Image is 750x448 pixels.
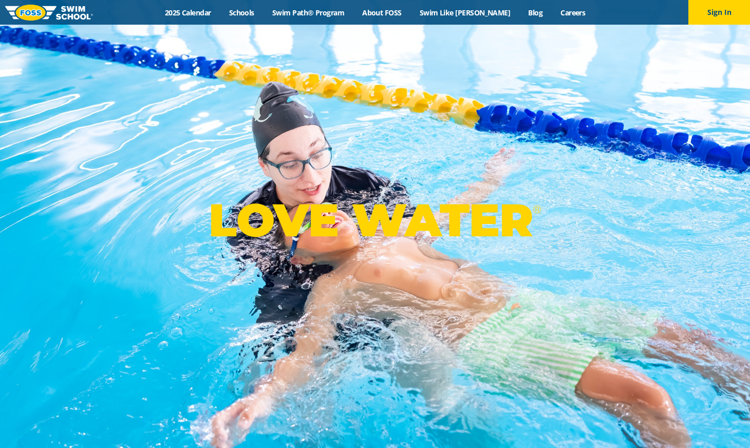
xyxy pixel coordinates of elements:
[552,8,594,17] a: Careers
[519,8,552,17] a: Blog
[220,8,263,17] a: Schools
[5,5,93,21] img: FOSS Swim School Logo
[156,8,220,17] a: 2025 Calendar
[410,8,519,17] a: Swim Like [PERSON_NAME]
[533,203,541,216] sup: ®
[209,193,541,248] p: LOVE WATER
[353,8,411,17] a: About FOSS
[263,8,353,17] a: Swim Path® Program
